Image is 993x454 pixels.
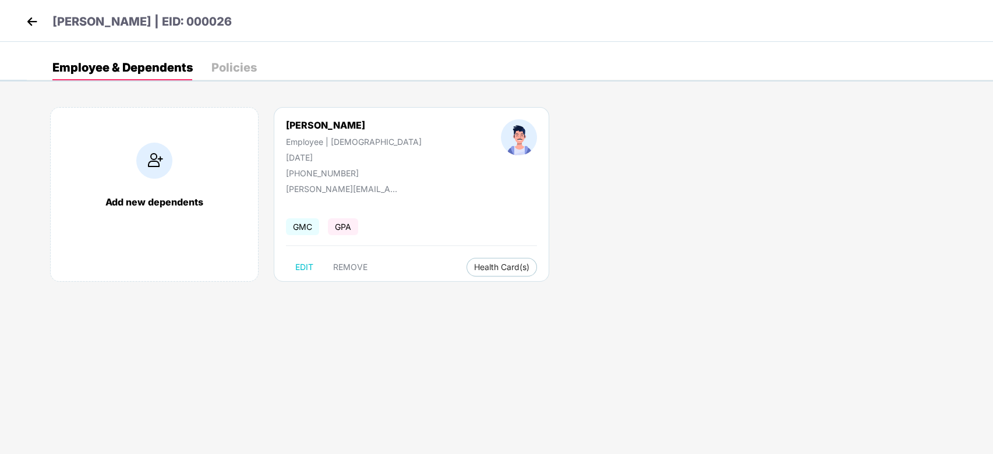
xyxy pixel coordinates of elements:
[295,263,313,272] span: EDIT
[328,218,358,235] span: GPA
[286,184,402,194] div: [PERSON_NAME][EMAIL_ADDRESS][DOMAIN_NAME]
[467,258,537,276] button: Health Card(s)
[211,62,257,73] div: Policies
[286,119,422,131] div: [PERSON_NAME]
[52,13,232,31] p: [PERSON_NAME] | EID: 000026
[286,152,422,162] div: [DATE]
[52,62,193,73] div: Employee & Dependents
[286,218,319,235] span: GMC
[501,119,537,155] img: profileImage
[474,264,529,270] span: Health Card(s)
[23,13,41,30] img: back
[136,143,172,179] img: addIcon
[286,258,323,276] button: EDIT
[324,258,377,276] button: REMOVE
[62,196,246,208] div: Add new dependents
[286,137,422,147] div: Employee | [DEMOGRAPHIC_DATA]
[286,168,422,178] div: [PHONE_NUMBER]
[333,263,367,272] span: REMOVE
